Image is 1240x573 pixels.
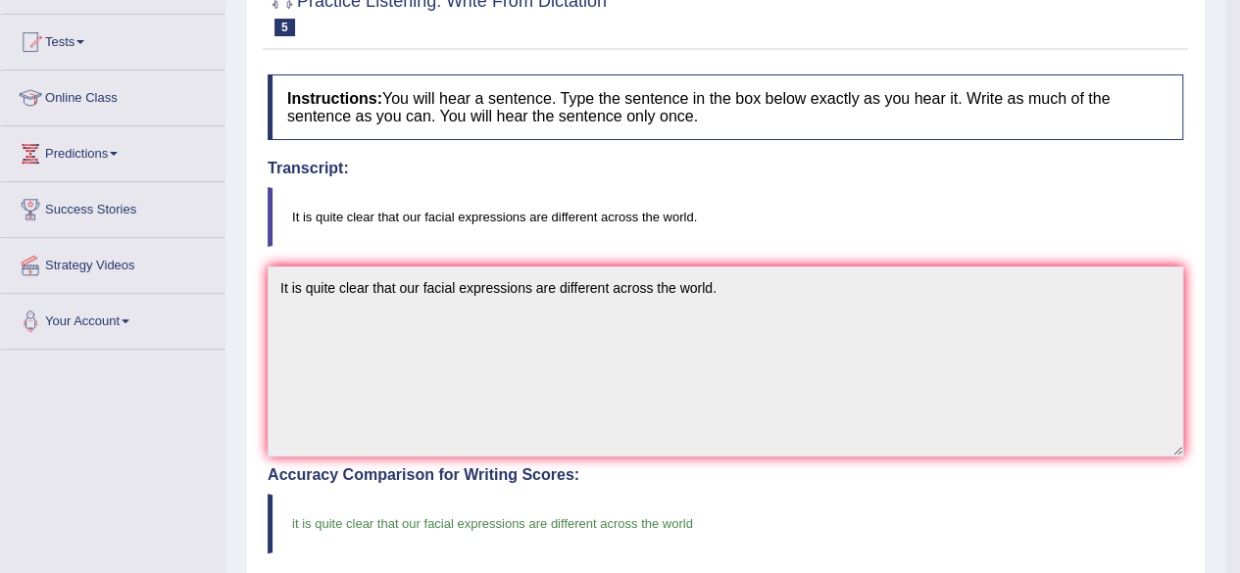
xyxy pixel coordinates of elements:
a: Tests [1,15,224,64]
h4: Accuracy Comparison for Writing Scores: [268,466,1183,484]
span: it is quite clear that our facial expressions are different across the world [292,516,693,531]
a: Online Class [1,71,224,119]
b: Instructions: [287,90,382,107]
h4: You will hear a sentence. Type the sentence in the box below exactly as you hear it. Write as muc... [268,74,1183,140]
a: Strategy Videos [1,238,224,287]
a: Your Account [1,294,224,343]
a: Success Stories [1,182,224,231]
h4: Transcript: [268,160,1183,177]
blockquote: It is quite clear that our facial expressions are different across the world. [268,187,1183,247]
a: Predictions [1,126,224,175]
span: 5 [274,19,295,36]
